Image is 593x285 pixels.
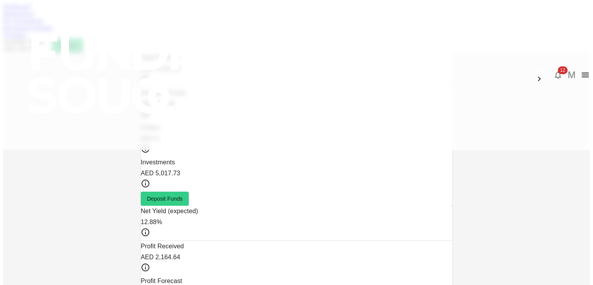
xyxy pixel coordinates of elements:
[566,69,577,81] button: M
[141,208,198,214] span: Net Yield (expected)
[535,66,550,73] span: العربية
[141,159,175,166] span: Investments
[141,217,452,228] div: 12.88%
[558,66,567,74] span: 12
[141,252,452,263] div: AED 2,164.64
[141,243,184,249] span: Profit Received
[141,192,189,206] button: Deposit Funds
[141,278,182,284] span: Profit Forecast
[550,67,566,83] button: 12
[141,168,452,179] div: AED 5,017.73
